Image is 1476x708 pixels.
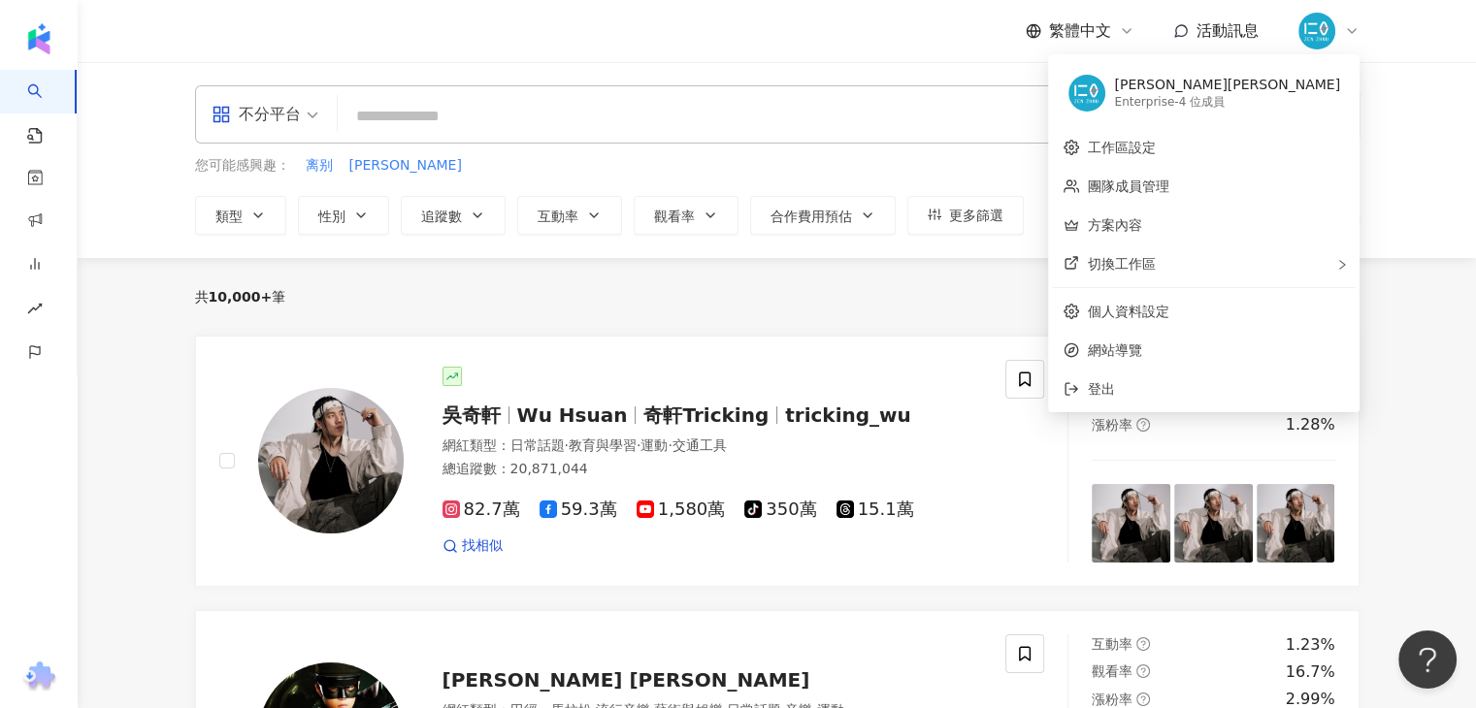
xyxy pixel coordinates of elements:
[20,661,58,692] img: chrome extension
[1087,178,1168,194] a: 團隊成員管理
[1136,664,1150,678] span: question-circle
[744,499,816,520] span: 350萬
[212,99,301,130] div: 不分平台
[1092,417,1132,433] span: 漲粉率
[634,196,738,235] button: 觀看率
[443,460,983,479] div: 總追蹤數 ： 20,871,044
[1049,20,1111,42] span: 繁體中文
[565,437,569,453] span: ·
[212,105,231,124] span: appstore
[1114,76,1340,95] div: [PERSON_NAME][PERSON_NAME]
[195,196,286,235] button: 類型
[1136,418,1150,432] span: question-circle
[1136,692,1150,706] span: question-circle
[668,437,672,453] span: ·
[443,403,501,427] span: 吳奇軒
[421,209,462,224] span: 追蹤數
[195,289,286,305] div: 共 筆
[215,209,243,224] span: 類型
[1136,637,1150,651] span: question-circle
[1092,692,1132,707] span: 漲粉率
[27,70,66,145] a: search
[643,403,769,427] span: 奇軒Tricking
[907,196,1024,235] button: 更多篩選
[1092,636,1132,652] span: 互動率
[654,209,695,224] span: 觀看率
[318,209,345,224] span: 性別
[1257,484,1335,563] img: post-image
[1336,259,1348,271] span: right
[949,208,1003,223] span: 更多篩選
[517,196,622,235] button: 互動率
[209,289,273,305] span: 10,000+
[637,437,640,453] span: ·
[443,668,810,692] span: [PERSON_NAME] [PERSON_NAME]
[1092,484,1170,563] img: post-image
[540,499,617,520] span: 59.3萬
[1174,484,1253,563] img: post-image
[1197,21,1259,40] span: 活動訊息
[1087,256,1155,272] span: 切換工作區
[1087,217,1141,233] a: 方案內容
[1087,381,1114,397] span: 登出
[1087,339,1344,361] span: 網站導覽
[462,536,503,556] span: 找相似
[538,209,578,224] span: 互動率
[1092,663,1132,679] span: 觀看率
[258,388,404,533] img: KOL Avatar
[1114,94,1340,111] div: Enterprise - 4 位成員
[1068,75,1105,112] img: %E8%97%8D%E8%89%B2logo%EF%BC%88%E6%A9%98%E8%89%B2%EF%BC%89-12.png
[443,536,503,556] a: 找相似
[23,23,54,54] img: logo icon
[27,289,43,333] span: rise
[401,196,506,235] button: 追蹤數
[1286,414,1335,435] div: 1.28%
[195,156,290,176] span: 您可能感興趣：
[195,336,1360,587] a: KOL Avatar吳奇軒Wu Hsuan奇軒Trickingtricking_wu網紅類型：日常話題·教育與學習·運動·交通工具總追蹤數：20,871,04482.7萬59.3萬1,580萬3...
[305,155,334,177] button: 离别
[517,403,628,427] span: Wu Hsuan
[443,436,983,456] div: 網紅類型 ：
[443,499,520,520] span: 82.7萬
[510,437,565,453] span: 日常話題
[1398,630,1457,689] iframe: Help Scout Beacon - Open
[349,156,462,176] span: [PERSON_NAME]
[1286,634,1335,656] div: 1.23%
[1087,304,1168,319] a: 個人資料設定
[640,437,668,453] span: 運動
[771,209,852,224] span: 合作費用預估
[1298,13,1335,49] img: %E8%97%8D%E8%89%B2logo%EF%BC%88%E6%A9%98%E8%89%B2%EF%BC%89-12.png
[785,403,911,427] span: tricking_wu
[348,155,463,177] button: [PERSON_NAME]
[750,196,896,235] button: 合作費用預估
[836,499,914,520] span: 15.1萬
[298,196,389,235] button: 性別
[569,437,637,453] span: 教育與學習
[306,156,333,176] span: 离别
[1087,140,1155,155] a: 工作區設定
[1286,661,1335,683] div: 16.7%
[637,499,726,520] span: 1,580萬
[672,437,727,453] span: 交通工具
